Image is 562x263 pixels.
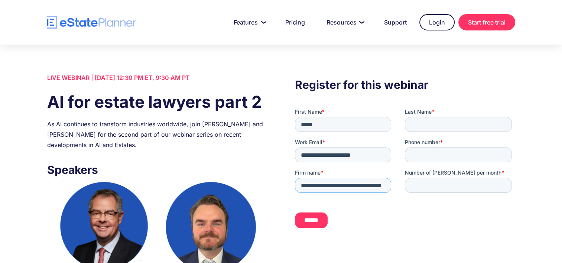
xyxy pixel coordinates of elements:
[295,108,515,234] iframe: Form 0
[458,14,515,30] a: Start free trial
[47,16,136,29] a: home
[47,90,267,113] h1: AI for estate lawyers part 2
[375,15,416,30] a: Support
[47,161,267,178] h3: Speakers
[276,15,314,30] a: Pricing
[295,76,515,93] h3: Register for this webinar
[47,72,267,83] div: LIVE WEBINAR | [DATE] 12:30 PM ET, 9:30 AM PT
[419,14,455,30] a: Login
[318,15,371,30] a: Resources
[47,119,267,150] div: As AI continues to transform industries worldwide, join [PERSON_NAME] and [PERSON_NAME] for the s...
[225,15,273,30] a: Features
